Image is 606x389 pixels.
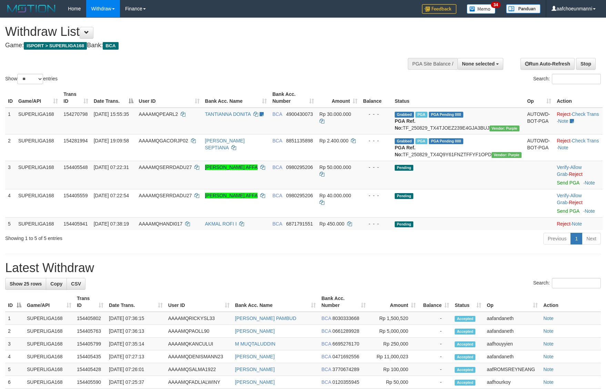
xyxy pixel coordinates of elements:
img: Button%20Memo.svg [467,4,496,14]
th: Status: activate to sort column ascending [452,292,484,312]
td: SUPERLIGA168 [16,134,61,161]
span: BCA [321,316,331,321]
span: Accepted [455,329,475,335]
th: Game/API: activate to sort column ascending [24,292,74,312]
th: User ID: activate to sort column ascending [165,292,232,312]
th: Action [554,88,603,108]
a: Note [543,379,554,385]
input: Search: [552,74,601,84]
span: Grabbed [395,112,414,118]
span: Marked by aafnonsreyleab [415,138,427,144]
span: AAAAMQGACORJP02 [139,138,188,143]
span: [DATE] 07:22:31 [94,164,129,170]
span: 154405548 [63,164,88,170]
span: Copy 0471692556 to clipboard [332,354,359,359]
a: [PERSON_NAME] [235,367,275,372]
td: · · [554,161,603,189]
span: [DATE] 07:38:19 [94,221,129,227]
td: - [418,376,452,389]
a: Verify [557,193,569,198]
th: Bank Acc. Name: activate to sort column ascending [232,292,319,312]
span: ISPORT > SUPERLIGA168 [24,42,87,50]
a: Check Trans [572,138,599,143]
span: Rp 450.000 [320,221,344,227]
span: Rp 40.000.000 [320,193,351,198]
a: Note [572,221,582,227]
a: Note [543,354,554,359]
a: Reject [557,221,570,227]
a: [PERSON_NAME] SEPTIANA [205,138,245,150]
th: ID: activate to sort column descending [5,292,24,312]
td: AUTOWD-BOT-PGA [524,108,554,134]
td: aafhourkoy [484,376,541,389]
button: None selected [457,58,503,70]
span: Rp 30.000.000 [320,111,351,117]
td: [DATE] 07:36:15 [106,312,165,325]
span: Copy [50,281,62,287]
td: aafandaneth [484,325,541,338]
td: SUPERLIGA168 [24,376,74,389]
td: TF_250829_TX4Q9Y61FNZTFFYF1OPD [392,134,524,161]
span: Accepted [455,380,475,386]
span: Copy 3770674289 to clipboard [332,367,359,372]
span: Copy 8030333668 to clipboard [332,316,359,321]
td: · · [554,134,603,161]
a: [PERSON_NAME] PAMBUD [235,316,296,321]
h1: Latest Withdraw [5,261,601,275]
td: 154405590 [74,376,106,389]
img: Feedback.jpg [422,4,456,14]
div: - - - [363,164,389,171]
td: aafROMSREYNEANG [484,363,541,376]
span: Pending [395,193,413,199]
span: PGA Pending [429,112,463,118]
th: Trans ID: activate to sort column ascending [74,292,106,312]
a: [PERSON_NAME] [235,328,275,334]
td: SUPERLIGA168 [16,108,61,134]
span: Accepted [455,367,475,373]
span: · [557,164,582,177]
span: Vendor URL: https://trx4.1velocity.biz [492,152,522,158]
th: Action [541,292,601,312]
th: Bank Acc. Number: activate to sort column ascending [319,292,368,312]
td: 154405799 [74,338,106,350]
td: 2 [5,325,24,338]
td: · · [554,189,603,217]
a: Previous [543,233,571,245]
span: BCA [321,354,331,359]
span: · [557,193,582,205]
td: [DATE] 07:27:13 [106,350,165,363]
h4: Game: Bank: [5,42,397,49]
td: SUPERLIGA168 [24,338,74,350]
td: TF_250829_TX4TJOEZ239E4GJA3BUJ [392,108,524,134]
span: Copy 8851135898 to clipboard [286,138,313,143]
th: Amount: activate to sort column ascending [317,88,361,108]
span: Marked by aafmaleo [415,112,427,118]
td: 5 [5,217,16,230]
td: 5 [5,363,24,376]
td: - [418,325,452,338]
th: Amount: activate to sort column ascending [368,292,418,312]
th: User ID: activate to sort column ascending [136,88,202,108]
a: Next [582,233,601,245]
span: 154270798 [63,111,88,117]
span: Copy 4900430073 to clipboard [286,111,313,117]
td: SUPERLIGA168 [16,161,61,189]
td: AAAAMQFADLIALWINY [165,376,232,389]
span: [DATE] 15:55:35 [94,111,129,117]
td: SUPERLIGA168 [16,189,61,217]
a: Note [585,180,595,186]
span: Accepted [455,316,475,322]
td: - [418,350,452,363]
span: BCA [321,379,331,385]
span: Copy 0980295206 to clipboard [286,164,313,170]
a: Reject [557,138,570,143]
span: BCA [272,221,282,227]
span: AAAAMQSERRDADU27 [139,164,192,170]
b: PGA Ref. No: [395,118,415,131]
span: CSV [71,281,81,287]
span: PGA Pending [429,138,463,144]
label: Search: [533,74,601,84]
div: Showing 1 to 5 of 5 entries [5,232,248,242]
td: AAAAMQPAOLL90 [165,325,232,338]
a: Check Trans [572,111,599,117]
